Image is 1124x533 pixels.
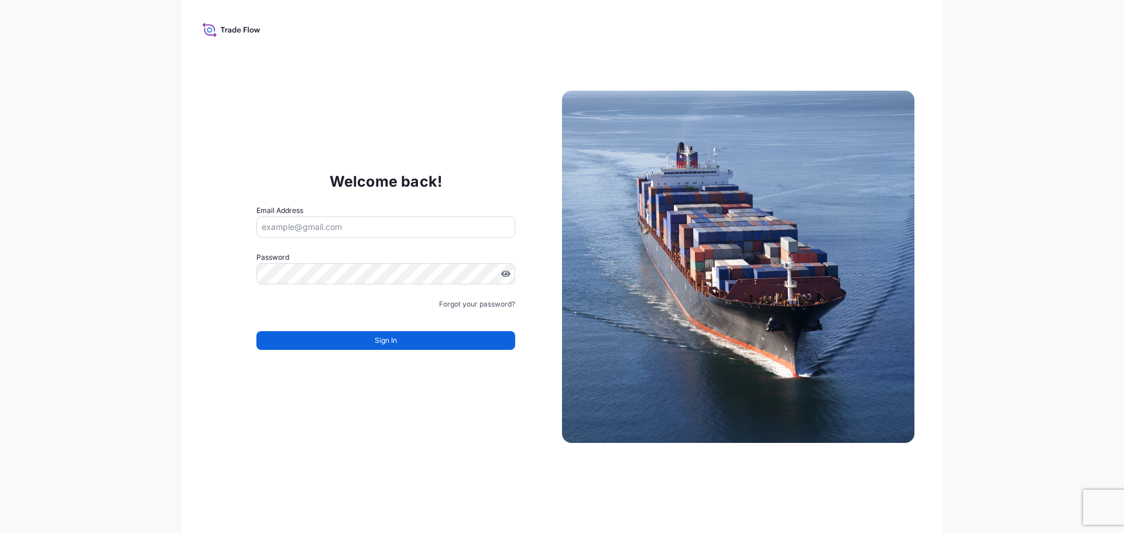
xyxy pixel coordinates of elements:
[501,269,510,278] button: Show password
[562,91,914,443] img: Ship illustration
[256,252,515,263] label: Password
[256,216,515,238] input: example@gmail.com
[330,172,443,191] p: Welcome back!
[256,331,515,350] button: Sign In
[256,205,303,216] label: Email Address
[375,335,397,346] span: Sign In
[439,298,515,310] a: Forgot your password?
